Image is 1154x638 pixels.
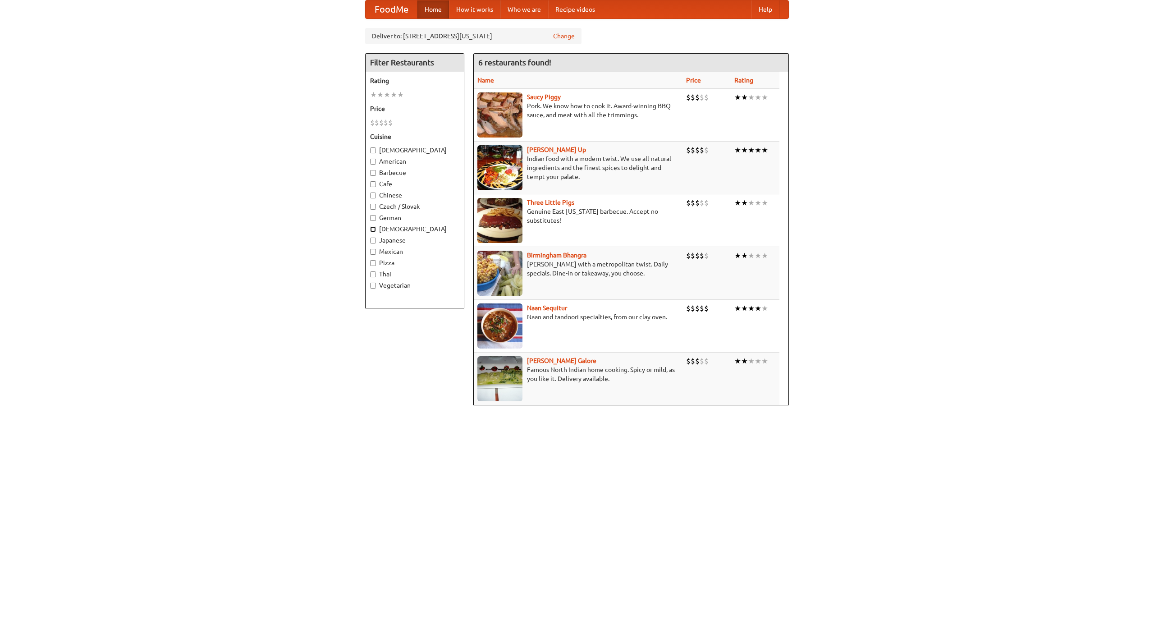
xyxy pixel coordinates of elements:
[704,251,709,261] li: $
[370,159,376,165] input: American
[734,198,741,208] li: ★
[755,251,761,261] li: ★
[700,356,704,366] li: $
[686,198,691,208] li: $
[761,92,768,102] li: ★
[370,104,459,113] h5: Price
[686,356,691,366] li: $
[370,193,376,198] input: Chinese
[370,270,459,279] label: Thai
[748,356,755,366] li: ★
[390,90,397,100] li: ★
[761,198,768,208] li: ★
[477,365,679,383] p: Famous North Indian home cooking. Spicy or mild, as you like it. Delivery available.
[384,90,390,100] li: ★
[477,207,679,225] p: Genuine East [US_STATE] barbecue. Accept no substitutes!
[397,90,404,100] li: ★
[553,32,575,41] a: Change
[527,93,561,101] a: Saucy Piggy
[734,92,741,102] li: ★
[748,251,755,261] li: ★
[477,356,522,401] img: currygalore.jpg
[695,198,700,208] li: $
[748,303,755,313] li: ★
[370,226,376,232] input: [DEMOGRAPHIC_DATA]
[417,0,449,18] a: Home
[370,281,459,290] label: Vegetarian
[704,303,709,313] li: $
[366,54,464,72] h4: Filter Restaurants
[370,179,459,188] label: Cafe
[370,271,376,277] input: Thai
[691,198,695,208] li: $
[370,90,377,100] li: ★
[691,251,695,261] li: $
[691,303,695,313] li: $
[755,145,761,155] li: ★
[500,0,548,18] a: Who we are
[366,0,417,18] a: FoodMe
[704,92,709,102] li: $
[734,145,741,155] li: ★
[527,304,567,312] a: Naan Sequitur
[477,251,522,296] img: bhangra.jpg
[695,92,700,102] li: $
[370,225,459,234] label: [DEMOGRAPHIC_DATA]
[477,312,679,321] p: Naan and tandoori specialties, from our clay oven.
[691,356,695,366] li: $
[477,92,522,138] img: saucy.jpg
[741,251,748,261] li: ★
[477,145,522,190] img: curryup.jpg
[370,260,376,266] input: Pizza
[379,118,384,128] li: $
[370,146,459,155] label: [DEMOGRAPHIC_DATA]
[370,204,376,210] input: Czech / Slovak
[370,247,459,256] label: Mexican
[695,251,700,261] li: $
[755,92,761,102] li: ★
[370,191,459,200] label: Chinese
[751,0,779,18] a: Help
[365,28,582,44] div: Deliver to: [STREET_ADDRESS][US_STATE]
[370,283,376,289] input: Vegetarian
[686,145,691,155] li: $
[477,77,494,84] a: Name
[375,118,379,128] li: $
[370,238,376,243] input: Japanese
[527,252,586,259] a: Birmingham Bhangra
[695,145,700,155] li: $
[700,92,704,102] li: $
[741,92,748,102] li: ★
[755,356,761,366] li: ★
[686,77,701,84] a: Price
[370,181,376,187] input: Cafe
[527,199,574,206] a: Three Little Pigs
[761,303,768,313] li: ★
[686,251,691,261] li: $
[370,157,459,166] label: American
[700,145,704,155] li: $
[477,198,522,243] img: littlepigs.jpg
[477,154,679,181] p: Indian food with a modern twist. We use all-natural ingredients and the finest spices to delight ...
[370,213,459,222] label: German
[755,303,761,313] li: ★
[370,118,375,128] li: $
[478,58,551,67] ng-pluralize: 6 restaurants found!
[741,145,748,155] li: ★
[477,101,679,119] p: Pork. We know how to cook it. Award-winning BBQ sauce, and meat with all the trimmings.
[370,76,459,85] h5: Rating
[527,146,586,153] a: [PERSON_NAME] Up
[734,356,741,366] li: ★
[741,356,748,366] li: ★
[700,303,704,313] li: $
[686,303,691,313] li: $
[734,251,741,261] li: ★
[370,215,376,221] input: German
[370,168,459,177] label: Barbecue
[704,145,709,155] li: $
[748,198,755,208] li: ★
[370,249,376,255] input: Mexican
